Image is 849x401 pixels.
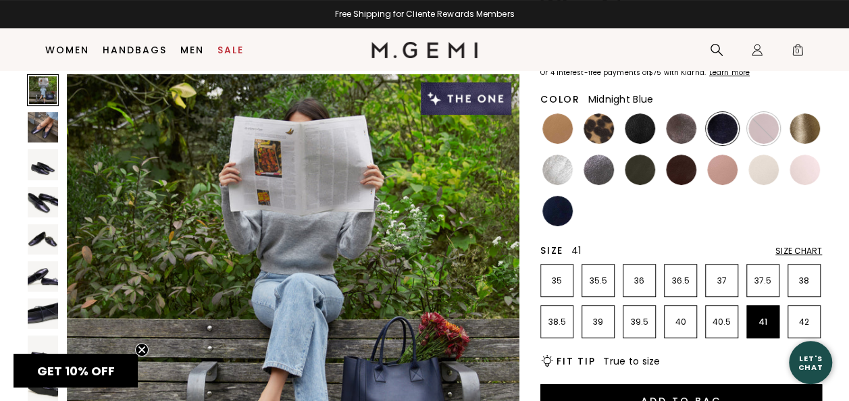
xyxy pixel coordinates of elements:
[788,275,820,286] p: 38
[217,45,244,55] a: Sale
[28,149,58,180] img: The Una
[790,113,820,144] img: Gold
[28,224,58,255] img: The Una
[540,245,563,256] h2: Size
[135,343,149,356] button: Close teaser
[706,275,738,286] p: 37
[541,317,573,327] p: 38.5
[28,112,58,142] img: The Una
[648,68,661,78] klarna-placement-style-amount: $75
[557,356,595,367] h2: Fit Tip
[709,68,750,78] klarna-placement-style-cta: Learn more
[708,69,750,77] a: Learn more
[28,336,58,366] img: The Una
[542,196,573,226] img: Navy
[706,317,738,327] p: 40.5
[625,155,655,185] img: Military
[707,113,738,144] img: Midnight Blue
[582,275,614,286] p: 35.5
[542,113,573,144] img: Light Tan
[748,155,779,185] img: Ecru
[748,113,779,144] img: Burgundy
[663,68,707,78] klarna-placement-style-body: with Klarna
[103,45,167,55] a: Handbags
[665,275,696,286] p: 36.5
[542,155,573,185] img: Silver
[775,246,822,257] div: Size Chart
[747,275,779,286] p: 37.5
[623,275,655,286] p: 36
[28,298,58,329] img: The Una
[180,45,204,55] a: Men
[791,46,804,59] span: 0
[14,354,138,387] div: GET 10% OFFClose teaser
[707,155,738,185] img: Antique Rose
[790,155,820,185] img: Ballerina Pink
[623,317,655,327] p: 39.5
[747,317,779,327] p: 41
[588,92,653,106] span: Midnight Blue
[584,155,614,185] img: Gunmetal
[541,275,573,286] p: 35
[45,45,89,55] a: Women
[665,317,696,327] p: 40
[788,317,820,327] p: 42
[540,94,580,105] h2: Color
[571,244,582,257] span: 41
[789,354,832,371] div: Let's Chat
[666,155,696,185] img: Chocolate
[582,317,614,327] p: 39
[603,354,660,368] span: True to size
[584,113,614,144] img: Leopard Print
[666,113,696,144] img: Cocoa
[540,68,648,78] klarna-placement-style-body: Or 4 interest-free payments of
[28,187,58,217] img: The Una
[28,261,58,292] img: The Una
[37,363,115,379] span: GET 10% OFF
[625,113,655,144] img: Black
[371,42,478,58] img: M.Gemi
